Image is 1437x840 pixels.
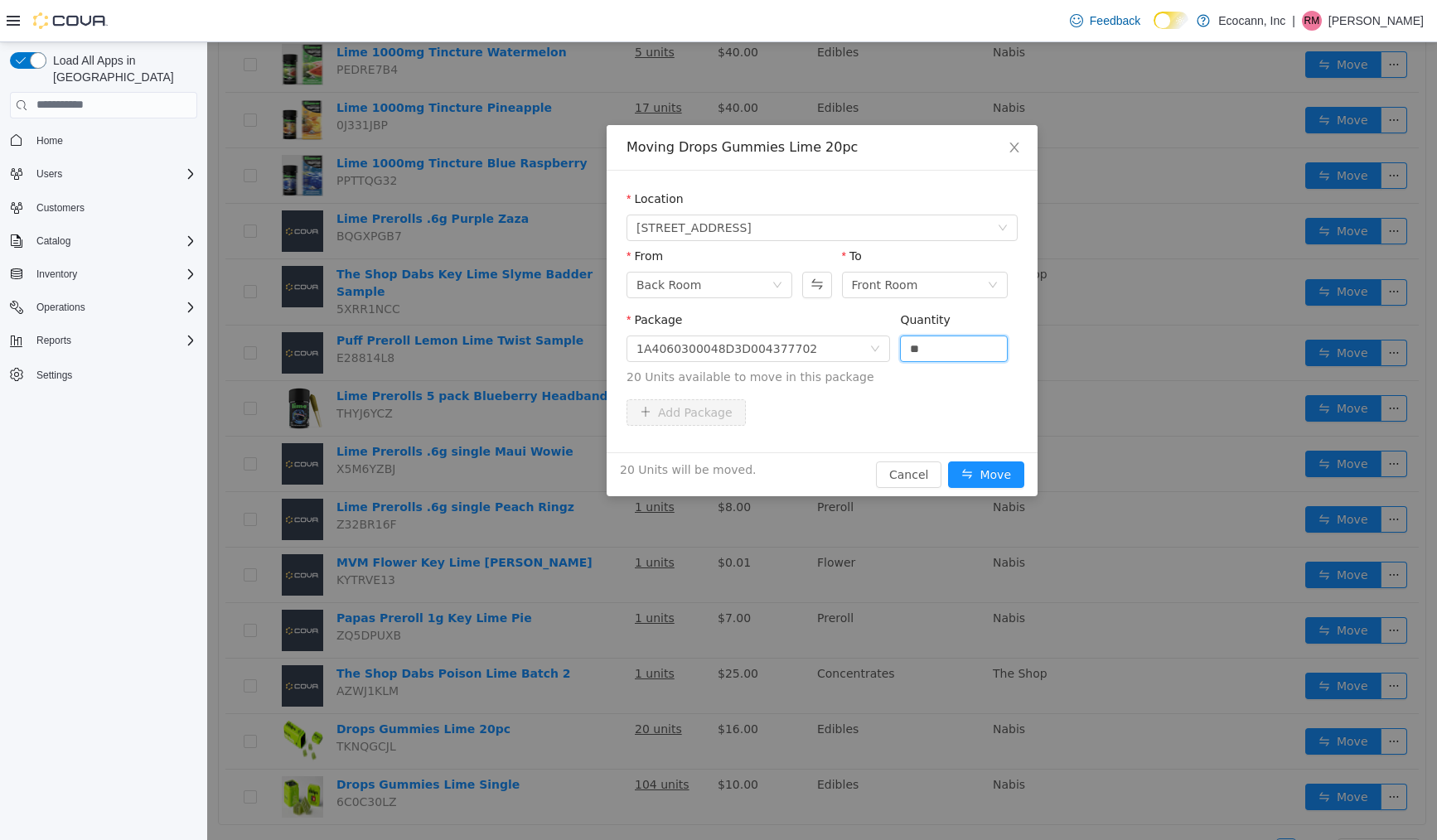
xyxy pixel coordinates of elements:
i: icon: down [663,302,673,313]
p: | [1292,11,1295,31]
label: Quantity [693,271,743,284]
span: Home [30,130,197,151]
input: Dark Mode [1154,12,1188,29]
button: icon: plusAdd Package [419,357,539,384]
a: Home [30,131,70,151]
span: Feedback [1090,12,1140,29]
button: Cancel [669,419,734,446]
button: Reports [3,329,204,352]
button: Inventory [3,263,204,286]
label: Location [419,150,477,163]
span: Inventory [30,264,197,284]
button: Settings [3,362,204,386]
span: 306 F St [429,173,544,198]
input: Quantity [694,294,800,319]
button: Users [30,164,69,184]
div: Front Room [645,230,711,255]
a: Settings [30,365,79,385]
span: Catalog [30,231,197,251]
i: icon: down [565,238,575,249]
button: Close [784,83,830,129]
span: Catalog [36,234,70,248]
span: RM [1304,11,1320,31]
span: Home [36,134,63,147]
label: Package [419,271,475,284]
span: Users [36,167,62,181]
div: Moving Drops Gummies Lime 20pc [419,96,810,114]
span: Operations [30,297,197,317]
div: 1A4060300048D3D004377702 [429,294,610,319]
button: Inventory [30,264,84,284]
button: Swap [595,229,624,256]
span: Operations [36,301,85,314]
button: Catalog [3,229,204,253]
button: Users [3,162,204,186]
button: Home [3,128,204,152]
nav: Complex example [10,122,197,430]
button: Customers [3,196,204,220]
span: Settings [36,369,72,382]
span: Reports [36,334,71,347]
button: Operations [30,297,92,317]
div: Ray Markland [1302,11,1322,31]
span: Customers [30,197,197,218]
span: Reports [30,331,197,350]
p: [PERSON_NAME] [1328,11,1424,31]
i: icon: close [801,99,814,112]
span: 20 Units available to move in this package [419,326,810,344]
label: To [635,207,655,220]
p: Ecocann, Inc [1218,11,1285,31]
button: icon: swapMove [741,419,817,446]
a: Customers [30,198,91,218]
a: Feedback [1063,4,1147,37]
button: Reports [30,331,78,350]
div: Back Room [429,230,494,255]
img: Cova [33,12,108,29]
span: Settings [30,364,197,384]
label: From [419,207,456,220]
span: Inventory [36,268,77,281]
span: Load All Apps in [GEOGRAPHIC_DATA] [46,52,197,85]
button: Catalog [30,231,77,251]
i: icon: down [781,238,791,249]
i: icon: down [791,181,801,192]
button: Operations [3,296,204,319]
span: Customers [36,201,85,215]
span: 20 Units will be moved. [413,419,549,437]
span: Dark Mode [1154,29,1154,30]
span: Users [30,164,197,184]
